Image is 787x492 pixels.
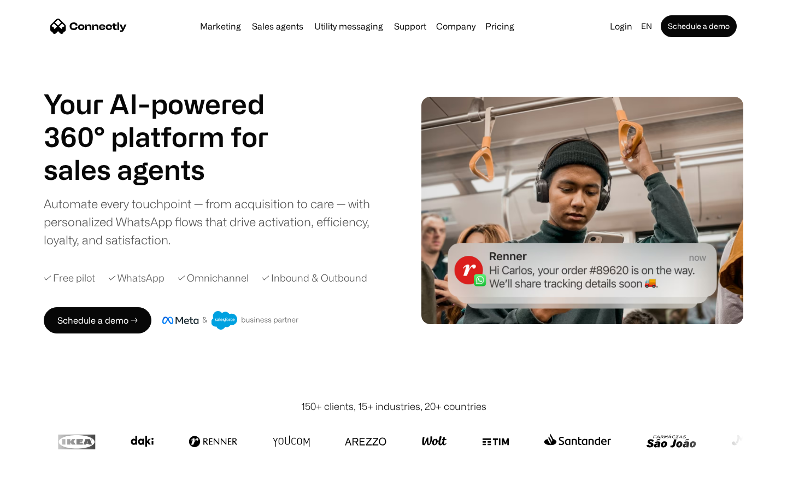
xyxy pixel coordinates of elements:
[481,22,519,31] a: Pricing
[310,22,387,31] a: Utility messaging
[178,271,249,285] div: ✓ Omnichannel
[262,271,367,285] div: ✓ Inbound & Outbound
[162,311,299,330] img: Meta and Salesforce business partner badge.
[661,15,737,37] a: Schedule a demo
[50,18,127,34] a: home
[436,19,475,34] div: Company
[44,195,388,249] div: Automate every touchpoint — from acquisition to care — with personalized WhatsApp flows that driv...
[44,87,295,153] h1: Your AI-powered 360° platform for
[301,399,486,414] div: 150+ clients, 15+ industries, 20+ countries
[11,472,66,488] aside: Language selected: English
[196,22,245,31] a: Marketing
[248,22,308,31] a: Sales agents
[606,19,637,34] a: Login
[390,22,431,31] a: Support
[433,19,479,34] div: Company
[44,153,295,186] h1: sales agents
[44,307,151,333] a: Schedule a demo →
[44,153,295,186] div: 1 of 4
[108,271,165,285] div: ✓ WhatsApp
[44,153,295,186] div: carousel
[637,19,659,34] div: en
[641,19,652,34] div: en
[22,473,66,488] ul: Language list
[44,271,95,285] div: ✓ Free pilot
